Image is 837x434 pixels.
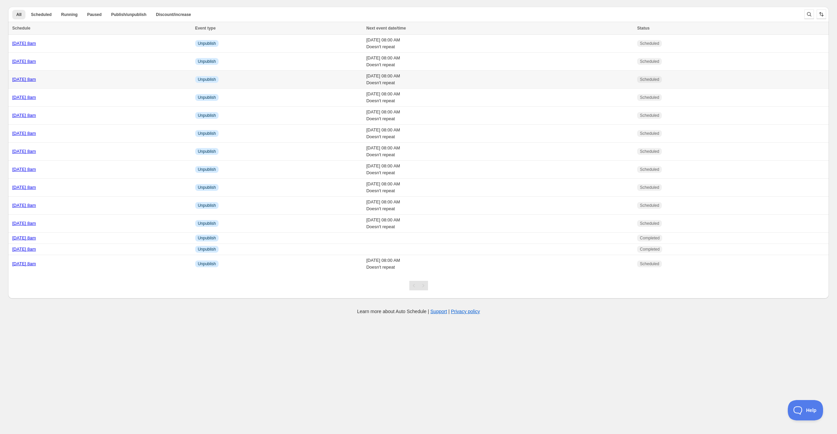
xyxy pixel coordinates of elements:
span: Running [61,12,78,17]
span: Completed [640,235,659,241]
span: Scheduled [31,12,52,17]
span: Schedule [12,26,30,31]
a: [DATE] 8am [12,149,36,154]
a: [DATE] 8am [12,185,36,190]
span: All [16,12,21,17]
span: Unpublish [198,203,216,208]
a: [DATE] 8am [12,113,36,118]
td: [DATE] 08:00 AM Doesn't repeat [364,125,635,143]
td: [DATE] 08:00 AM Doesn't repeat [364,197,635,215]
a: [DATE] 8am [12,261,36,266]
span: Scheduled [640,77,659,82]
span: Scheduled [640,41,659,46]
a: Support [430,309,447,314]
span: Unpublish [198,167,216,172]
span: Unpublish [198,149,216,154]
span: Scheduled [640,149,659,154]
span: Paused [87,12,102,17]
span: Scheduled [640,131,659,136]
button: Sort the results [817,10,826,19]
span: Publish/unpublish [111,12,146,17]
td: [DATE] 08:00 AM Doesn't repeat [364,35,635,53]
span: Scheduled [640,113,659,118]
nav: Pagination [409,281,428,290]
a: [DATE] 8am [12,95,36,100]
span: Unpublish [198,95,216,100]
span: Scheduled [640,185,659,190]
span: Unpublish [198,113,216,118]
td: [DATE] 08:00 AM Doesn't repeat [364,161,635,179]
span: Unpublish [198,221,216,226]
span: Unpublish [198,131,216,136]
span: Unpublish [198,77,216,82]
a: Privacy policy [451,309,480,314]
span: Unpublish [198,261,216,267]
a: [DATE] 8am [12,41,36,46]
span: Discount/increase [156,12,191,17]
span: Unpublish [198,185,216,190]
td: [DATE] 08:00 AM Doesn't repeat [364,215,635,233]
a: [DATE] 8am [12,59,36,64]
iframe: Toggle Customer Support [788,400,823,420]
td: [DATE] 08:00 AM Doesn't repeat [364,53,635,71]
a: [DATE] 8am [12,221,36,226]
a: [DATE] 8am [12,235,36,240]
span: Unpublish [198,235,216,241]
a: [DATE] 8am [12,167,36,172]
a: [DATE] 8am [12,247,36,252]
td: [DATE] 08:00 AM Doesn't repeat [364,107,635,125]
span: Scheduled [640,59,659,64]
span: Unpublish [198,59,216,64]
td: [DATE] 08:00 AM Doesn't repeat [364,255,635,273]
span: Next event date/time [366,26,406,31]
a: [DATE] 8am [12,203,36,208]
td: [DATE] 08:00 AM Doesn't repeat [364,89,635,107]
span: Unpublish [198,247,216,252]
span: Status [637,26,650,31]
td: [DATE] 08:00 AM Doesn't repeat [364,71,635,89]
span: Scheduled [640,167,659,172]
a: [DATE] 8am [12,77,36,82]
p: Learn more about Auto Schedule | | [357,308,480,315]
td: [DATE] 08:00 AM Doesn't repeat [364,179,635,197]
a: [DATE] 8am [12,131,36,136]
span: Scheduled [640,95,659,100]
td: [DATE] 08:00 AM Doesn't repeat [364,143,635,161]
span: Event type [195,26,216,31]
span: Scheduled [640,261,659,267]
span: Scheduled [640,221,659,226]
button: Search and filter results [804,10,814,19]
span: Unpublish [198,41,216,46]
span: Scheduled [640,203,659,208]
span: Completed [640,247,659,252]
